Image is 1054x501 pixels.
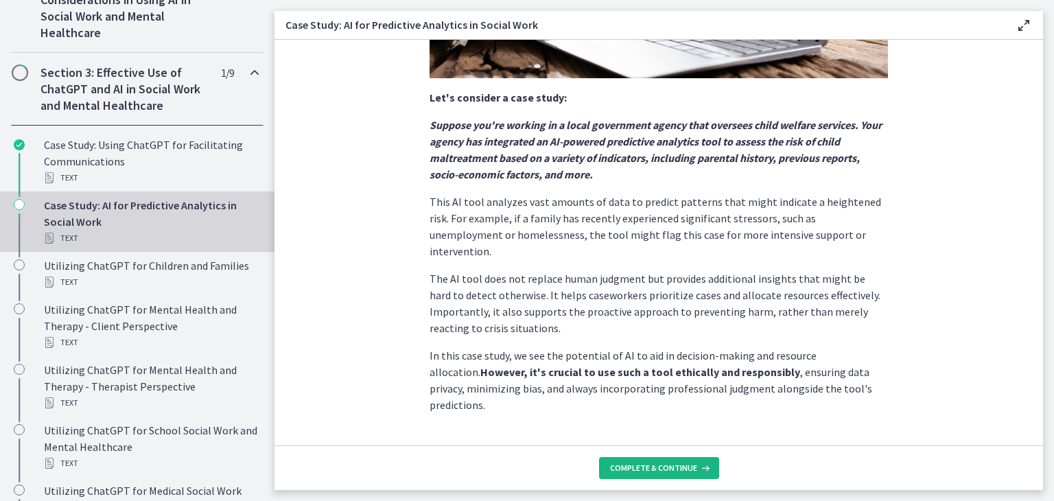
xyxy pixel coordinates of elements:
span: Complete & continue [610,463,697,474]
span: 1 / 9 [221,65,234,81]
div: Text [44,455,258,471]
strong: Suppose you're working in a local government agency that oversees child welfare services. Your ag... [430,118,882,181]
strong: However, it's crucial to use such a tool ethically and responsibly [480,365,800,379]
div: Utilizing ChatGPT for Children and Families [44,257,258,290]
p: In this case study, we see the potential of AI to aid in decision-making and resource allocation.... [430,347,888,413]
div: Text [44,274,258,290]
div: Text [44,334,258,351]
strong: Let's consider a case study: [430,91,567,104]
div: Utilizing ChatGPT for School Social Work and Mental Healthcare [44,422,258,471]
p: This AI tool analyzes vast amounts of data to predict patterns that might indicate a heightened r... [430,194,888,259]
p: The AI tool does not replace human judgment but provides additional insights that might be hard t... [430,270,888,336]
div: Text [44,395,258,411]
div: Case Study: Using ChatGPT for Facilitating Communications [44,137,258,186]
div: Utilizing ChatGPT for Mental Health and Therapy - Client Perspective [44,301,258,351]
div: Case Study: AI for Predictive Analytics in Social Work [44,197,258,246]
h2: Section 3: Effective Use of ChatGPT and AI in Social Work and Mental Healthcare [40,65,208,114]
h3: Case Study: AI for Predictive Analytics in Social Work [285,16,994,33]
i: Completed [14,139,25,150]
div: Text [44,230,258,246]
button: Complete & continue [599,457,719,479]
div: Utilizing ChatGPT for Mental Health and Therapy - Therapist Perspective [44,362,258,411]
div: Text [44,170,258,186]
